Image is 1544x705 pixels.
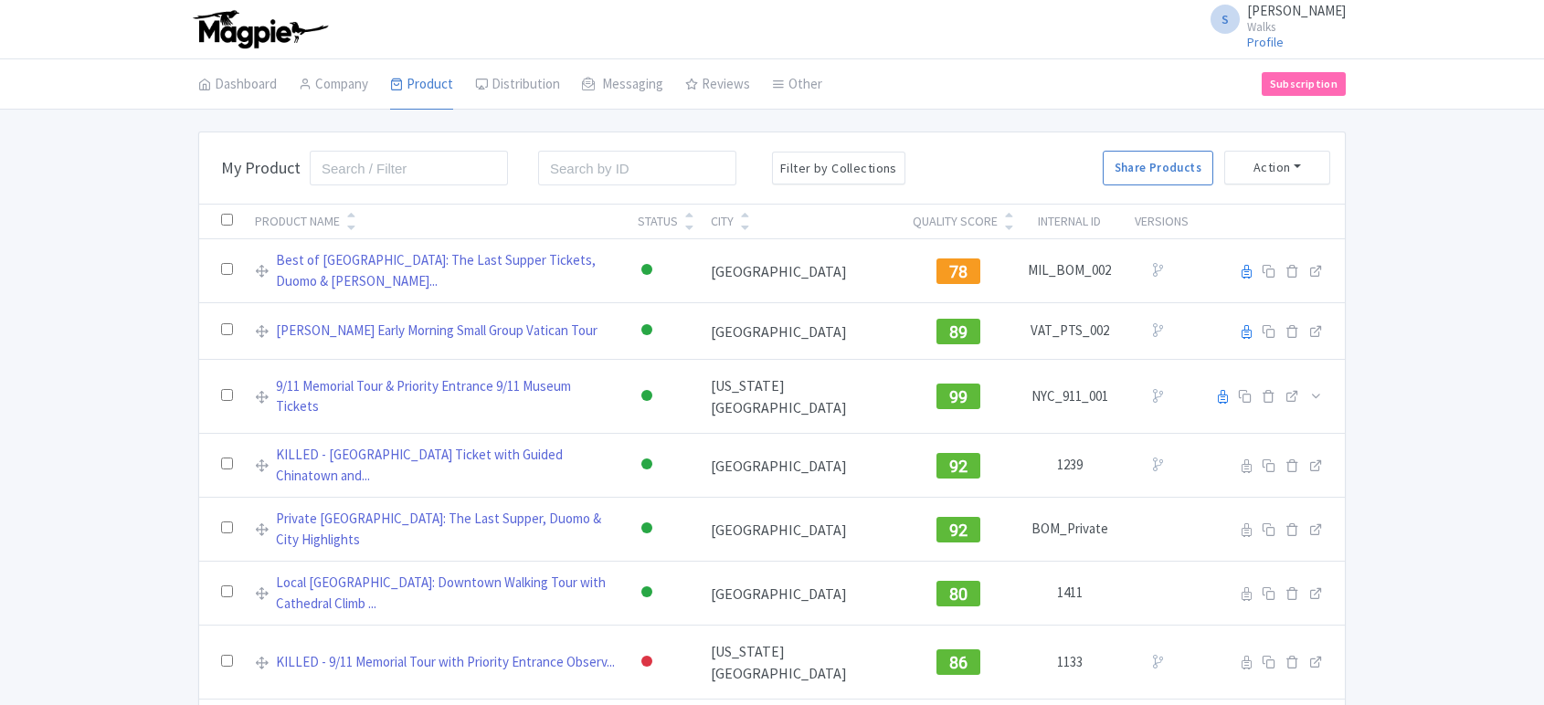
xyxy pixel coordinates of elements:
[276,321,598,342] a: [PERSON_NAME] Early Morning Small Group Vatican Tour
[1124,205,1200,239] th: Versions
[949,387,968,406] span: 99
[475,59,560,110] a: Distribution
[538,151,736,185] input: Search by ID
[638,516,656,542] div: Active
[638,452,656,479] div: Active
[1211,5,1240,34] span: S
[189,9,331,49] img: logo-ab69f6fb50320c5b225c76a69d11143b.png
[1016,360,1124,434] td: NYC_911_001
[276,376,616,417] a: 9/11 Memorial Tour & Priority Entrance 9/11 Museum Tickets
[276,509,616,550] a: Private [GEOGRAPHIC_DATA]: The Last Supper, Duomo & City Highlights
[700,562,902,626] td: [GEOGRAPHIC_DATA]
[638,258,656,284] div: Active
[949,322,968,342] span: 89
[1016,239,1124,303] td: MIL_BOM_002
[936,385,980,404] a: 99
[1247,2,1346,19] span: [PERSON_NAME]
[936,320,980,338] a: 89
[1247,21,1346,33] small: Walks
[1016,303,1124,360] td: VAT_PTS_002
[1016,434,1124,498] td: 1239
[772,59,822,110] a: Other
[1262,72,1346,96] a: Subscription
[700,239,902,303] td: [GEOGRAPHIC_DATA]
[198,59,277,110] a: Dashboard
[1200,4,1346,33] a: S [PERSON_NAME] Walks
[638,580,656,606] div: Active
[700,434,902,498] td: [GEOGRAPHIC_DATA]
[276,652,615,673] a: KILLED - 9/11 Memorial Tour with Priority Entrance Observ...
[1103,151,1213,185] a: Share Products
[638,318,656,344] div: Active
[582,59,663,110] a: Messaging
[276,573,616,614] a: Local [GEOGRAPHIC_DATA]: Downtown Walking Tour with Cathedral Climb ...
[711,212,734,231] div: City
[913,212,998,231] div: Quality Score
[700,498,902,562] td: [GEOGRAPHIC_DATA]
[1016,205,1124,239] th: Internal ID
[1224,151,1330,184] button: Action
[936,259,980,278] a: 78
[949,262,968,281] span: 78
[700,626,902,700] td: [US_STATE][GEOGRAPHIC_DATA]
[949,521,968,540] span: 92
[255,212,340,231] div: Product Name
[936,518,980,536] a: 92
[638,384,656,410] div: Active
[949,653,968,672] span: 86
[685,59,750,110] a: Reviews
[276,250,616,291] a: Best of [GEOGRAPHIC_DATA]: The Last Supper Tickets, Duomo & [PERSON_NAME]...
[700,303,902,360] td: [GEOGRAPHIC_DATA]
[638,212,678,231] div: Status
[1247,34,1284,50] a: Profile
[949,584,968,604] span: 80
[390,59,453,110] a: Product
[936,651,980,669] a: 86
[1016,498,1124,562] td: BOM_Private
[299,59,368,110] a: Company
[276,445,616,486] a: KILLED - [GEOGRAPHIC_DATA] Ticket with Guided Chinatown and...
[310,151,508,185] input: Search / Filter
[221,158,301,178] h3: My Product
[949,457,968,476] span: 92
[936,454,980,472] a: 92
[700,360,902,434] td: [US_STATE][GEOGRAPHIC_DATA]
[1016,562,1124,626] td: 1411
[1016,626,1124,700] td: 1133
[772,152,905,185] button: Filter by Collections
[638,649,656,676] div: Inactive
[936,582,980,600] a: 80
